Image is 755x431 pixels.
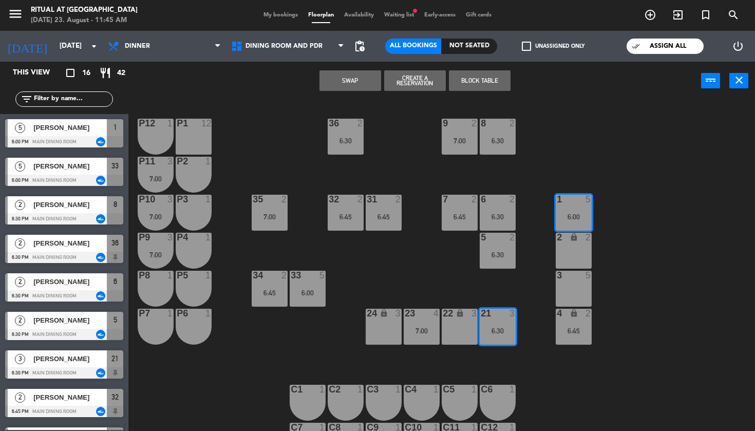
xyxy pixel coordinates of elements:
div: 2 [281,195,288,204]
div: 1 [319,385,326,394]
div: 2 [509,233,516,242]
div: 4 [433,309,440,318]
div: 2 [357,119,364,128]
div: 3 [167,195,174,204]
span: [PERSON_NAME] [33,315,107,326]
span: 1 [114,121,117,134]
div: Not seated [441,39,497,54]
span: 32 [111,391,119,403]
i: lock [570,233,578,241]
i: search [727,9,740,21]
div: 2 [586,233,592,242]
div: 5 [586,271,592,280]
span: [PERSON_NAME] [33,392,107,403]
div: 12 [201,119,212,128]
div: 2 [281,271,288,280]
i: lock [380,309,388,317]
span: 16 [82,67,90,79]
span: 2 [15,315,25,326]
span: 2 [15,238,25,249]
div: 1 [167,271,174,280]
span: done_all [632,42,640,50]
div: 1 [509,385,516,394]
span: fiber_manual_record [412,8,418,14]
span: 42 [117,67,125,79]
span: Waiting list [379,12,419,18]
span: [PERSON_NAME] [33,161,107,172]
i: lock [570,309,578,317]
button: menu [8,6,23,25]
div: 1 [205,233,212,242]
div: 7:00 [442,137,478,144]
div: 5 [586,195,592,204]
i: turned_in_not [700,9,712,21]
i: lock [456,309,464,317]
div: 6:45 [556,327,592,334]
div: 7:00 [138,175,174,182]
span: [PERSON_NAME] [33,276,107,287]
i: crop_square [64,67,77,79]
span: 5 [15,123,25,133]
div: 5 [319,271,326,280]
span: 5 [114,314,117,326]
span: 2 [15,200,25,210]
div: [DATE] 23. August - 11:45 AM [31,15,138,26]
div: 3 [509,309,516,318]
button: done_allAssign all [627,39,704,54]
i: arrow_drop_down [88,40,100,52]
div: 2 [471,195,478,204]
i: power_input [705,74,717,86]
div: 6:45 [442,213,478,220]
i: menu [8,6,23,22]
div: 1 [395,385,402,394]
button: Block Table [449,70,511,91]
button: power_input [701,73,720,88]
span: Early-access [419,12,461,18]
div: 6:00 [556,213,592,220]
div: 1 [205,309,212,318]
div: 1 [205,195,212,204]
div: 7:00 [138,213,174,220]
div: 6:30 [480,251,516,258]
span: 36 [111,237,119,249]
div: Ritual at [GEOGRAPHIC_DATA] [31,5,138,15]
div: 1 [205,271,212,280]
div: 6:00 [290,289,326,296]
div: 1 [471,385,478,394]
div: 6:30 [480,213,516,220]
div: 6:45 [328,213,364,220]
i: filter_list [21,93,33,105]
i: close [733,74,745,86]
div: 2 [586,309,592,318]
div: 1 [357,385,364,394]
div: 7:00 [252,213,288,220]
div: 2 [395,195,402,204]
i: exit_to_app [672,9,684,21]
button: close [729,73,748,88]
span: check_box_outline_blank [522,42,531,51]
